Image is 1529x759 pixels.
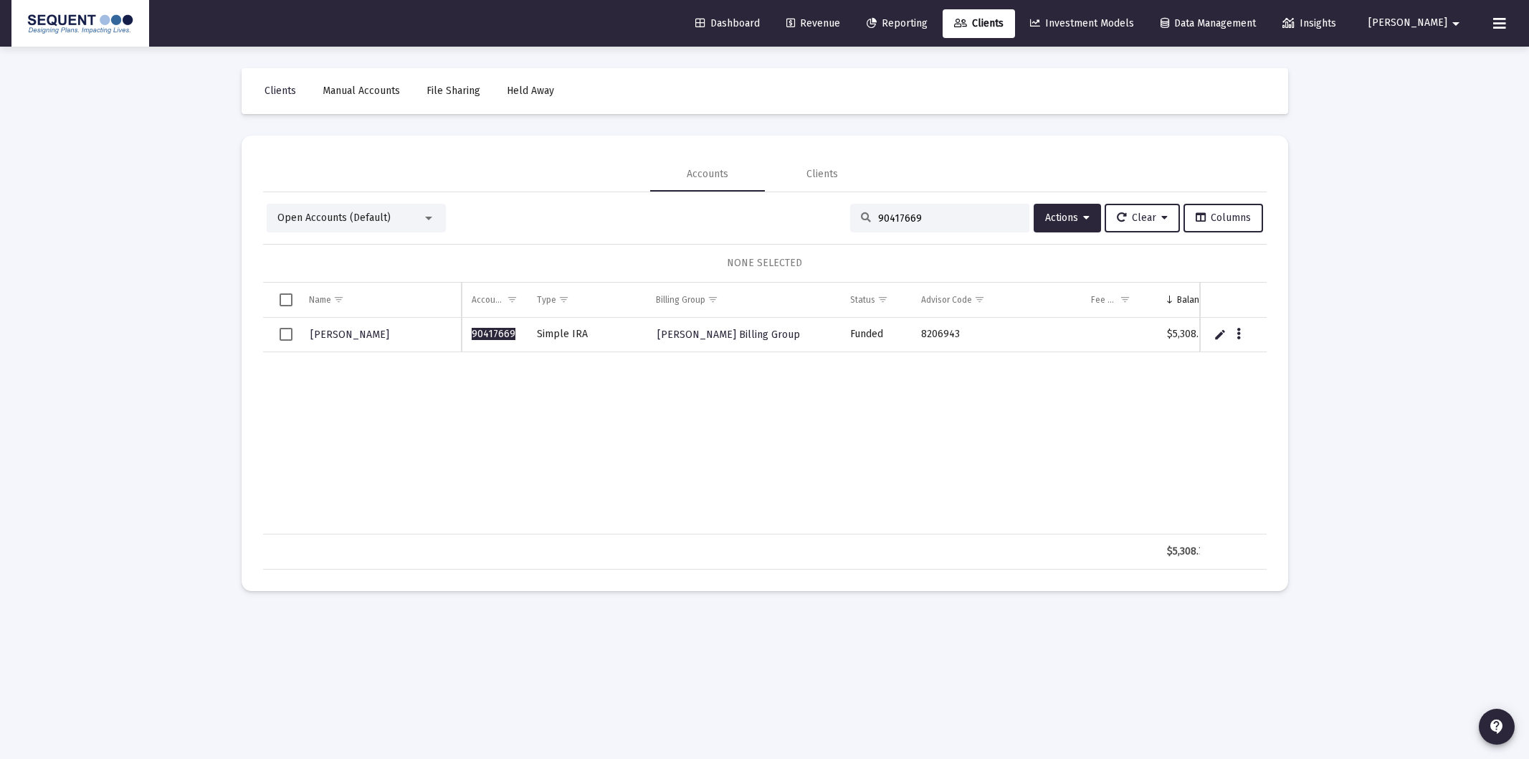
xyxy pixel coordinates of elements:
div: Balance [1177,294,1209,306]
a: Edit [1214,328,1226,341]
div: Select all [280,293,292,306]
span: Clients [265,85,296,97]
div: NONE SELECTED [275,256,1255,270]
span: Data Management [1161,17,1256,29]
div: $5,308.74 [1150,544,1209,559]
a: Reporting [855,9,939,38]
span: Dashboard [695,17,760,29]
span: Columns [1196,212,1251,224]
span: Actions [1045,212,1090,224]
a: Dashboard [684,9,771,38]
span: [PERSON_NAME] [1368,17,1447,29]
td: 8206943 [911,318,1081,352]
span: [PERSON_NAME] Billing Group [657,329,800,341]
span: Clear [1117,212,1168,224]
div: Type [537,294,556,306]
span: Show filter options for column 'Account #' [507,294,518,305]
td: Column Name [299,283,462,317]
div: Name [309,294,331,306]
div: Account # [472,294,505,306]
span: File Sharing [427,85,480,97]
button: Actions [1034,204,1101,232]
button: Clear [1105,204,1180,232]
div: Status [850,294,875,306]
span: Show filter options for column 'Fee Structure(s)' [1120,294,1130,305]
img: Dashboard [22,9,138,38]
td: Column Fee Structure(s) [1081,283,1140,317]
mat-icon: arrow_drop_down [1447,9,1464,38]
a: Data Management [1149,9,1267,38]
td: Simple IRA [527,318,646,352]
span: Show filter options for column 'Billing Group' [708,294,718,305]
a: [PERSON_NAME] [309,324,391,345]
span: Held Away [507,85,554,97]
button: [PERSON_NAME] [1351,9,1482,37]
span: [PERSON_NAME] [310,329,389,341]
td: Column Status [840,283,911,317]
span: Open Accounts (Default) [277,212,391,224]
span: Show filter options for column 'Type' [558,294,569,305]
a: File Sharing [415,77,492,105]
mat-icon: contact_support [1488,718,1505,735]
div: Accounts [687,167,728,181]
a: Investment Models [1019,9,1145,38]
a: Revenue [775,9,852,38]
td: $5,308.74 [1140,318,1219,352]
div: Funded [850,327,901,341]
div: Clients [806,167,838,181]
a: Insights [1271,9,1348,38]
span: Show filter options for column 'Status' [877,294,888,305]
a: [PERSON_NAME] Billing Group [656,324,801,345]
span: Clients [954,17,1004,29]
div: Billing Group [656,294,705,306]
span: Revenue [786,17,840,29]
div: Data grid [263,283,1267,570]
div: Advisor Code [921,294,972,306]
td: Column Billing Group [646,283,840,317]
a: Clients [943,9,1015,38]
button: Columns [1183,204,1263,232]
a: Clients [253,77,308,105]
span: Investment Models [1030,17,1134,29]
td: Column Balance [1140,283,1219,317]
span: Manual Accounts [323,85,400,97]
span: Show filter options for column 'Name' [333,294,344,305]
td: Column Account # [462,283,527,317]
span: Insights [1282,17,1336,29]
span: 90417669 [472,328,515,340]
a: Held Away [495,77,566,105]
td: Column Type [527,283,646,317]
div: Fee Structure(s) [1091,294,1118,306]
span: Show filter options for column 'Advisor Code' [974,294,985,305]
td: Column Advisor Code [911,283,1081,317]
div: Select row [280,328,292,341]
input: Search [878,212,1019,225]
span: Reporting [867,17,928,29]
a: Manual Accounts [311,77,411,105]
